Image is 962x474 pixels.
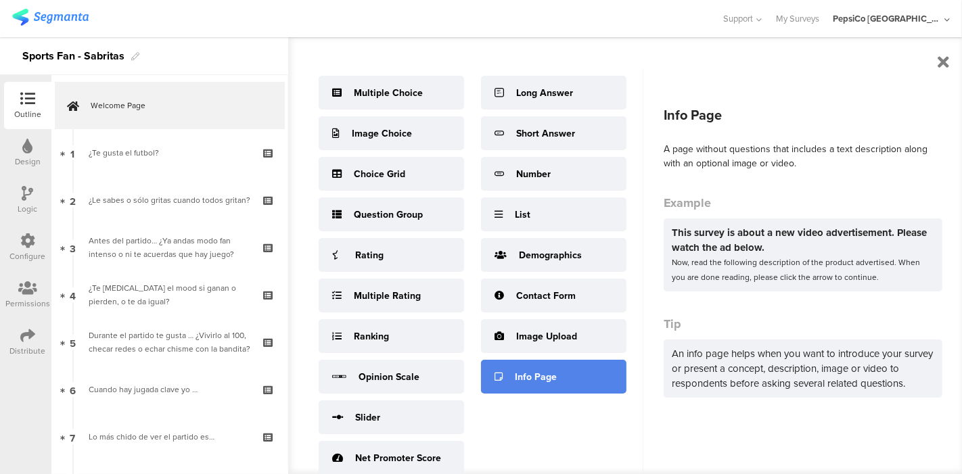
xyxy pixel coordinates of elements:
[14,108,41,120] div: Outline
[516,329,577,343] div: Image Upload
[516,289,576,303] div: Contact Form
[354,289,421,303] div: Multiple Rating
[70,287,76,302] span: 4
[519,248,582,262] div: Demographics
[10,250,46,262] div: Configure
[664,142,942,170] div: A page without questions that includes a text description along with an optional image or video.
[70,429,76,444] span: 7
[70,193,76,208] span: 2
[664,105,942,125] div: Info Page
[18,203,38,215] div: Logic
[516,86,573,100] div: Long Answer
[55,129,285,176] a: 1 ¿Te gusta el futbol?
[70,382,76,397] span: 6
[89,329,250,356] div: Durante el partido te gusta … ¿Vivirlo al 100, checar redes o echar chisme con la bandita?
[515,208,530,222] div: List
[664,315,942,333] div: Tip
[516,167,551,181] div: Number
[55,318,285,366] a: 5 Durante el partido te gusta … ¿Vivirlo al 100, checar redes o echar chisme con la bandita?
[10,345,46,357] div: Distribute
[89,234,250,261] div: Antes del partido… ¿Ya andas modo fan intenso o ni te acuerdas que hay juego?
[672,255,934,285] div: Now, read the following description of the product advertised. When you are done reading, please ...
[516,126,575,141] div: Short Answer
[70,335,76,350] span: 5
[833,12,941,25] div: PepsiCo [GEOGRAPHIC_DATA]
[55,176,285,224] a: 2 ¿Le sabes o sólo gritas cuando todos gritan?
[89,430,250,444] div: Lo más chido de ver el partido es…
[664,339,942,398] div: An info page helps when you want to introduce your survey or present a concept, description, imag...
[359,370,419,384] div: Opinion Scale
[355,248,384,262] div: Rating
[5,298,50,310] div: Permissions
[55,413,285,460] a: 7 Lo más chido de ver el partido es…
[89,193,250,207] div: ¿Le sabes o sólo gritas cuando todos gritan?
[354,167,405,181] div: Choice Grid
[15,156,41,168] div: Design
[355,410,380,425] div: Slider
[55,366,285,413] a: 6 Cuando hay jugada clave yo …
[352,126,412,141] div: Image Choice
[89,281,250,308] div: ¿Te cambia el mood si ganan o pierden, o te da igual?
[354,208,423,222] div: Question Group
[354,329,389,343] div: Ranking
[515,370,557,384] div: Info Page
[70,240,76,255] span: 3
[55,82,285,129] a: Welcome Page
[355,451,441,465] div: Net Promoter Score
[89,146,250,160] div: ¿Te gusta el futbol?
[12,9,89,26] img: segmanta logo
[89,383,250,396] div: Cuando hay jugada clave yo …
[724,12,754,25] span: Support
[672,225,934,255] div: This survey is about a new video advertisement. Please watch the ad below.
[664,194,942,212] div: Example
[71,145,75,160] span: 1
[91,99,264,112] span: Welcome Page
[55,271,285,318] a: 4 ¿Te [MEDICAL_DATA] el mood si ganan o pierden, o te da igual?
[55,224,285,271] a: 3 Antes del partido… ¿Ya andas modo fan intenso o ni te acuerdas que hay juego?
[354,86,423,100] div: Multiple Choice
[22,45,124,67] div: Sports Fan - Sabritas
